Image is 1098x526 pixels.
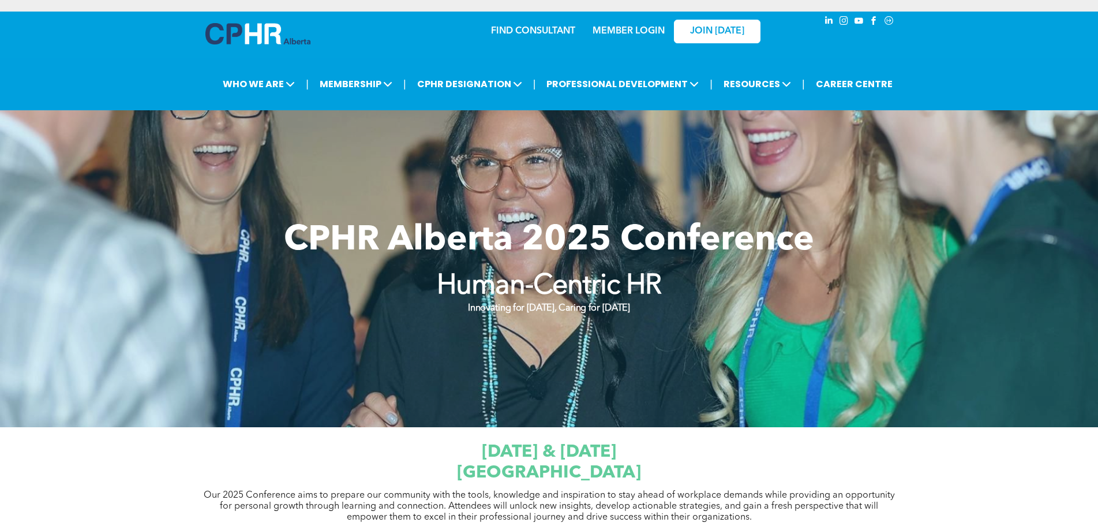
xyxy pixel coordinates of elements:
a: MEMBER LOGIN [593,27,665,36]
span: PROFESSIONAL DEVELOPMENT [543,73,702,95]
li: | [403,72,406,96]
a: youtube [853,14,865,30]
img: A blue and white logo for cp alberta [205,23,310,44]
strong: Human-Centric HR [437,273,662,300]
span: MEMBERSHIP [316,73,396,95]
span: CPHR Alberta 2025 Conference [284,223,814,258]
span: [GEOGRAPHIC_DATA] [457,464,641,482]
span: RESOURCES [720,73,795,95]
a: JOIN [DATE] [674,20,760,43]
li: | [802,72,805,96]
span: WHO WE ARE [219,73,298,95]
li: | [306,72,309,96]
li: | [710,72,713,96]
a: linkedin [823,14,835,30]
a: FIND CONSULTANT [491,27,575,36]
li: | [533,72,536,96]
span: CPHR DESIGNATION [414,73,526,95]
a: CAREER CENTRE [812,73,896,95]
a: Social network [883,14,895,30]
span: [DATE] & [DATE] [482,443,616,461]
a: facebook [868,14,880,30]
span: JOIN [DATE] [690,26,744,37]
strong: Innovating for [DATE], Caring for [DATE] [468,304,629,313]
a: instagram [838,14,850,30]
span: Our 2025 Conference aims to prepare our community with the tools, knowledge and inspiration to st... [204,491,895,522]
